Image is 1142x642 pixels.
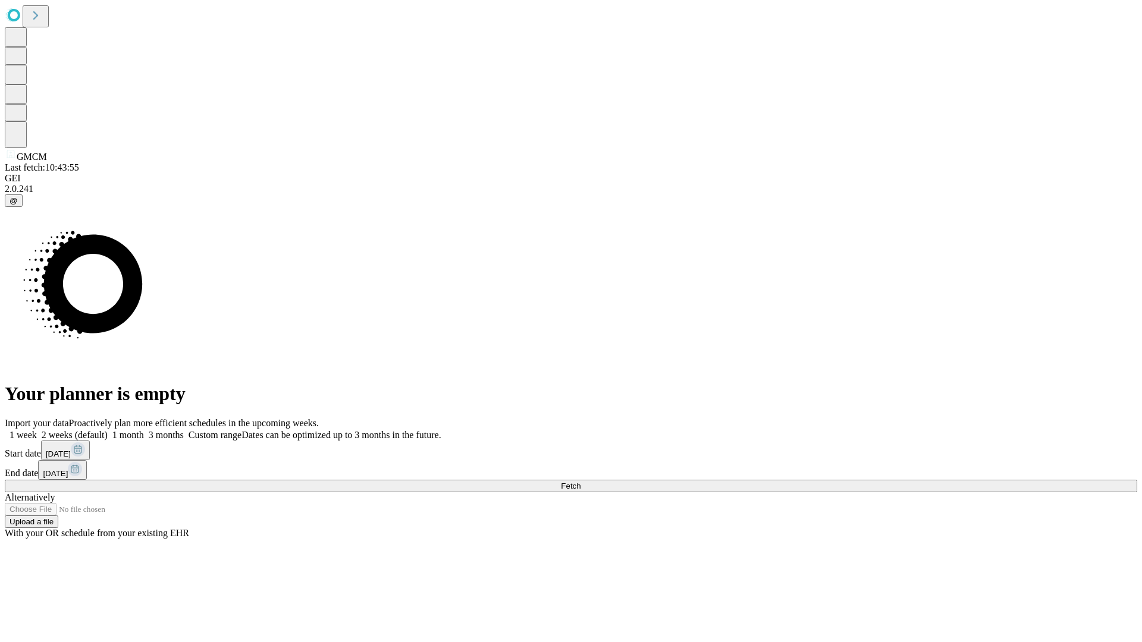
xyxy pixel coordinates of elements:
[42,430,108,440] span: 2 weeks (default)
[41,440,90,460] button: [DATE]
[5,162,79,172] span: Last fetch: 10:43:55
[5,492,55,502] span: Alternatively
[10,430,37,440] span: 1 week
[5,173,1137,184] div: GEI
[46,449,71,458] span: [DATE]
[5,418,69,428] span: Import your data
[112,430,144,440] span: 1 month
[561,481,581,490] span: Fetch
[5,440,1137,460] div: Start date
[5,515,58,528] button: Upload a file
[241,430,441,440] span: Dates can be optimized up to 3 months in the future.
[5,460,1137,480] div: End date
[17,152,47,162] span: GMCM
[149,430,184,440] span: 3 months
[5,383,1137,405] h1: Your planner is empty
[5,480,1137,492] button: Fetch
[43,469,68,478] span: [DATE]
[5,184,1137,194] div: 2.0.241
[5,528,189,538] span: With your OR schedule from your existing EHR
[69,418,319,428] span: Proactively plan more efficient schedules in the upcoming weeks.
[5,194,23,207] button: @
[189,430,241,440] span: Custom range
[38,460,87,480] button: [DATE]
[10,196,18,205] span: @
